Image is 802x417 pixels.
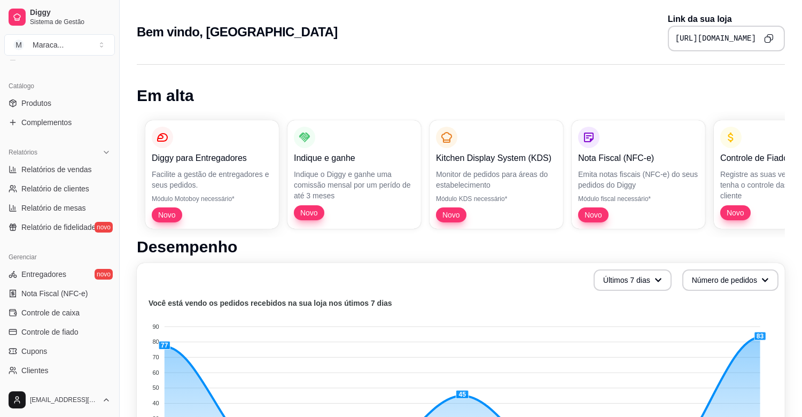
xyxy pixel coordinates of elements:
[21,117,72,128] span: Complementos
[153,354,159,360] tspan: 70
[4,249,115,266] div: Gerenciar
[4,4,115,30] a: DiggySistema de Gestão
[33,40,64,50] div: Maraca ...
[578,152,699,165] p: Nota Fiscal (NFC-e)
[4,266,115,283] a: Entregadoresnovo
[296,207,322,218] span: Novo
[436,169,557,190] p: Monitor de pedidos para áreas do estabelecimento
[21,307,80,318] span: Controle de caixa
[760,30,777,47] button: Copy to clipboard
[682,269,778,291] button: Número de pedidos
[152,169,272,190] p: Facilite a gestão de entregadores e seus pedidos.
[4,304,115,321] a: Controle de caixa
[4,161,115,178] a: Relatórios de vendas
[21,346,47,357] span: Cupons
[294,169,415,201] p: Indique o Diggy e ganhe uma comissão mensal por um perído de até 3 meses
[154,210,180,220] span: Novo
[436,152,557,165] p: Kitchen Display System (KDS)
[21,365,49,376] span: Clientes
[4,219,115,236] a: Relatório de fidelidadenovo
[722,207,749,218] span: Novo
[4,180,115,197] a: Relatório de clientes
[13,40,24,50] span: M
[21,203,86,213] span: Relatório de mesas
[675,33,756,44] pre: [URL][DOMAIN_NAME]
[152,195,272,203] p: Módulo Motoboy necessário*
[4,34,115,56] button: Select a team
[580,210,606,220] span: Novo
[21,222,96,233] span: Relatório de fidelidade
[21,269,66,280] span: Entregadores
[578,195,699,203] p: Módulo fiscal necessário*
[436,195,557,203] p: Módulo KDS necessário*
[21,98,51,109] span: Produtos
[153,385,159,391] tspan: 50
[21,183,89,194] span: Relatório de clientes
[149,299,392,308] text: Você está vendo os pedidos recebidos na sua loja nos útimos 7 dias
[30,8,111,18] span: Diggy
[153,400,159,406] tspan: 40
[668,13,785,26] p: Link da sua loja
[137,237,785,257] h1: Desempenho
[294,152,415,165] p: Indique e ganhe
[4,114,115,131] a: Complementos
[4,362,115,379] a: Clientes
[153,338,159,345] tspan: 80
[4,78,115,95] div: Catálogo
[578,169,699,190] p: Emita notas fiscais (NFC-e) do seus pedidos do Diggy
[21,327,79,337] span: Controle de fiado
[438,210,464,220] span: Novo
[4,285,115,302] a: Nota Fiscal (NFC-e)
[137,86,785,105] h1: Em alta
[287,120,421,229] button: Indique e ganheIndique o Diggy e ganhe uma comissão mensal por um perído de até 3 mesesNovo
[4,199,115,217] a: Relatório de mesas
[152,152,272,165] p: Diggy para Entregadores
[4,387,115,413] button: [EMAIL_ADDRESS][DOMAIN_NAME]
[153,369,159,376] tspan: 60
[30,396,98,404] span: [EMAIL_ADDRESS][DOMAIN_NAME]
[9,148,37,157] span: Relatórios
[30,18,111,26] span: Sistema de Gestão
[4,95,115,112] a: Produtos
[4,323,115,341] a: Controle de fiado
[21,288,88,299] span: Nota Fiscal (NFC-e)
[430,120,563,229] button: Kitchen Display System (KDS)Monitor de pedidos para áreas do estabelecimentoMódulo KDS necessário...
[21,164,92,175] span: Relatórios de vendas
[4,343,115,360] a: Cupons
[4,381,115,398] a: Estoque
[594,269,672,291] button: Últimos 7 dias
[137,24,338,41] h2: Bem vindo, [GEOGRAPHIC_DATA]
[572,120,705,229] button: Nota Fiscal (NFC-e)Emita notas fiscais (NFC-e) do seus pedidos do DiggyMódulo fiscal necessário*Novo
[145,120,279,229] button: Diggy para EntregadoresFacilite a gestão de entregadores e seus pedidos.Módulo Motoboy necessário...
[153,323,159,330] tspan: 90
